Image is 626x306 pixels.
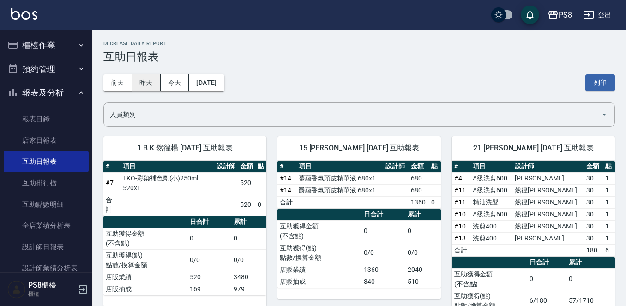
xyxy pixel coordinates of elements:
[454,210,466,218] a: #10
[383,161,409,173] th: 設計師
[405,242,440,264] td: 0/0
[277,242,361,264] td: 互助獲得(點) 點數/換算金額
[103,249,187,271] td: 互助獲得(點) 點數/換算金額
[470,208,512,220] td: A級洗剪600
[559,9,572,21] div: PS8
[120,172,214,194] td: TKO-彩染補色劑(小)250ml 520x1
[231,216,266,228] th: 累計
[103,194,120,216] td: 合計
[584,220,603,232] td: 30
[584,232,603,244] td: 30
[361,264,405,276] td: 1360
[187,228,231,249] td: 0
[405,264,440,276] td: 2040
[277,264,361,276] td: 店販業績
[4,236,89,258] a: 設計師日報表
[566,268,615,290] td: 0
[512,220,584,232] td: 然徨[PERSON_NAME]
[470,196,512,208] td: 精油洗髮
[544,6,576,24] button: PS8
[463,144,604,153] span: 21 [PERSON_NAME] [DATE] 互助報表
[603,161,615,173] th: 點
[603,184,615,196] td: 1
[584,244,603,256] td: 180
[512,208,584,220] td: 然徨[PERSON_NAME]
[277,196,296,208] td: 合計
[161,74,189,91] button: 今天
[454,222,466,230] a: #10
[584,184,603,196] td: 30
[106,179,114,186] a: #7
[255,194,266,216] td: 0
[409,172,429,184] td: 680
[585,74,615,91] button: 列印
[280,174,291,182] a: #14
[409,196,429,208] td: 1360
[4,108,89,130] a: 報表目錄
[361,242,405,264] td: 0/0
[603,208,615,220] td: 1
[454,174,462,182] a: #4
[521,6,539,24] button: save
[603,220,615,232] td: 1
[452,161,471,173] th: #
[108,107,597,123] input: 人員名稱
[527,257,566,269] th: 日合計
[527,268,566,290] td: 0
[231,271,266,283] td: 3480
[187,283,231,295] td: 169
[277,161,296,173] th: #
[4,130,89,151] a: 店家日報表
[277,276,361,288] td: 店販抽成
[280,186,291,194] a: #14
[409,184,429,196] td: 680
[566,257,615,269] th: 累計
[187,271,231,283] td: 520
[579,6,615,24] button: 登出
[187,249,231,271] td: 0/0
[103,50,615,63] h3: 互助日報表
[231,228,266,249] td: 0
[238,194,255,216] td: 520
[361,220,405,242] td: 0
[470,172,512,184] td: A級洗剪600
[103,41,615,47] h2: Decrease Daily Report
[289,144,429,153] span: 15 [PERSON_NAME] [DATE] 互助報表
[405,276,440,288] td: 510
[603,196,615,208] td: 1
[584,196,603,208] td: 30
[405,220,440,242] td: 0
[103,283,187,295] td: 店販抽成
[4,194,89,215] a: 互助點數明細
[28,290,75,298] p: 櫃檯
[603,172,615,184] td: 1
[452,244,471,256] td: 合計
[361,209,405,221] th: 日合計
[103,161,120,173] th: #
[584,161,603,173] th: 金額
[214,161,238,173] th: 設計師
[187,216,231,228] th: 日合計
[361,276,405,288] td: 340
[584,172,603,184] td: 30
[4,151,89,172] a: 互助日報表
[4,258,89,279] a: 設計師業績分析表
[4,215,89,236] a: 全店業績分析表
[231,249,266,271] td: 0/0
[103,216,266,295] table: a dense table
[405,209,440,221] th: 累計
[277,220,361,242] td: 互助獲得金額 (不含點)
[512,172,584,184] td: [PERSON_NAME]
[584,208,603,220] td: 30
[103,271,187,283] td: 店販業績
[114,144,255,153] span: 1 B.K 然徨楊 [DATE] 互助報表
[454,186,466,194] a: #11
[512,196,584,208] td: 然徨[PERSON_NAME]
[238,172,255,194] td: 520
[103,74,132,91] button: 前天
[454,198,466,206] a: #11
[4,33,89,57] button: 櫃檯作業
[470,184,512,196] td: A級洗剪600
[296,184,383,196] td: 爵蘊香氛頭皮精華液 680x1
[11,8,37,20] img: Logo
